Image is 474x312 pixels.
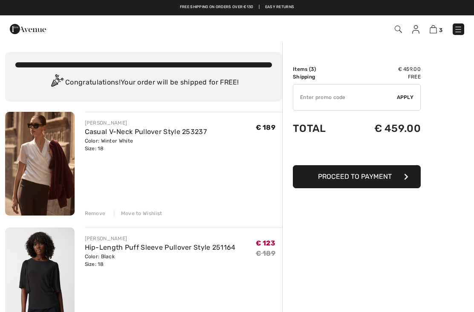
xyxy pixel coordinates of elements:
s: € 189 [256,249,276,257]
iframe: PayPal [293,143,421,162]
div: Congratulations! Your order will be shipped for FREE! [15,74,272,91]
a: Easy Returns [265,4,295,10]
span: Apply [397,93,414,101]
div: Remove [85,210,106,217]
td: Total [293,114,346,143]
img: Search [395,26,402,33]
span: 3 [439,27,442,33]
button: Proceed to Payment [293,165,421,188]
td: € 459.00 [346,114,421,143]
td: Free [346,73,421,81]
div: Color: Winter White Size: 18 [85,137,207,152]
span: € 189 [256,123,276,131]
a: 3 [430,24,442,34]
a: Hip-Length Puff Sleeve Pullover Style 251164 [85,243,236,251]
div: [PERSON_NAME] [85,119,207,127]
img: Shopping Bag [430,25,437,33]
img: Menu [454,25,462,34]
img: 1ère Avenue [10,20,46,38]
img: Congratulation2.svg [48,74,65,91]
span: Proceed to Payment [318,172,392,181]
a: Casual V-Neck Pullover Style 253237 [85,128,207,136]
span: | [259,4,260,10]
a: 1ère Avenue [10,24,46,32]
input: Promo code [293,85,397,110]
img: Casual V-Neck Pullover Style 253237 [5,112,75,216]
td: € 459.00 [346,65,421,73]
a: Free shipping on orders over €130 [180,4,254,10]
img: My Info [412,25,419,34]
span: 3 [311,66,314,72]
span: € 123 [256,239,276,247]
td: Shipping [293,73,346,81]
div: Color: Black Size: 18 [85,253,236,268]
div: Move to Wishlist [114,210,162,217]
div: [PERSON_NAME] [85,235,236,242]
td: Items ( ) [293,65,346,73]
